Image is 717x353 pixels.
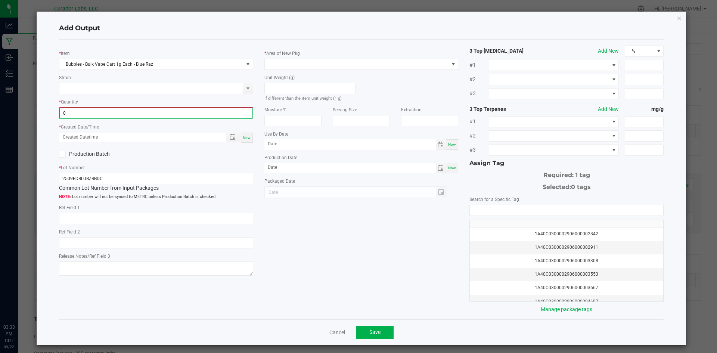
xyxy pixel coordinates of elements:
[598,105,619,113] button: Add New
[448,142,456,146] span: Now
[61,124,99,130] label: Created Date/Time
[356,326,394,339] button: Save
[541,306,592,312] a: Manage package tags
[489,145,619,156] span: NO DATA FOUND
[369,329,381,335] span: Save
[469,180,664,192] div: Selected:
[571,183,591,191] span: 0 tags
[448,166,456,170] span: Now
[474,257,659,264] div: 1A40C0300002906000003308
[61,99,78,105] label: Quantity
[59,133,218,142] input: Created Datetime
[598,47,619,55] button: Add New
[59,24,664,33] h4: Add Output
[61,164,85,171] label: Lot Number
[469,196,519,203] label: Search for a Specific Tag
[469,146,489,154] span: #3
[625,46,654,56] span: %
[329,329,345,336] a: Cancel
[264,131,288,137] label: Use By Date
[469,159,664,168] div: Assign Tag
[436,163,447,173] span: Toggle calendar
[436,139,447,150] span: Toggle calendar
[59,194,253,200] span: Lot number will not be synced to METRC unless Production Batch is checked
[264,163,436,172] input: Date
[59,59,243,69] span: Bubbles - Bulk Vape Cart 1g Each - Blue Raz
[264,96,342,101] small: If different than the item unit weight (1 g)
[489,116,619,127] span: NO DATA FOUND
[59,204,80,211] label: Ref Field 1
[625,105,664,113] strong: mg/g
[61,50,70,57] label: Item
[474,244,659,251] div: 1A40C0300002906000002911
[469,47,547,55] strong: 3 Top [MEDICAL_DATA]
[474,284,659,291] div: 1A40C0300002906000003667
[264,74,295,81] label: Unit Weight (g)
[474,271,659,278] div: 1A40C0300002906000003553
[264,106,286,113] label: Moisture %
[470,205,663,216] input: NO DATA FOUND
[401,106,422,113] label: Extraction
[474,298,659,305] div: 1A40C0300002906000004697
[226,133,241,142] span: Toggle popup
[469,118,489,126] span: #1
[469,132,489,140] span: #2
[266,50,300,57] label: Area of New Pkg
[264,178,295,185] label: Packaged Date
[59,253,110,260] label: Release Notes/Ref Field 3
[59,150,150,158] label: Production Batch
[264,139,436,149] input: Date
[243,136,251,140] span: Now
[59,173,253,192] div: Common Lot Number from Input Packages
[474,230,659,238] div: 1A40C0300002906000002842
[469,90,489,97] span: #3
[333,106,357,113] label: Serving Size
[59,229,80,235] label: Ref Field 2
[264,154,297,161] label: Production Date
[489,130,619,142] span: NO DATA FOUND
[469,61,489,69] span: #1
[469,75,489,83] span: #2
[59,74,71,81] label: Strain
[469,105,547,113] strong: 3 Top Terpenes
[469,168,664,180] div: Required: 1 tag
